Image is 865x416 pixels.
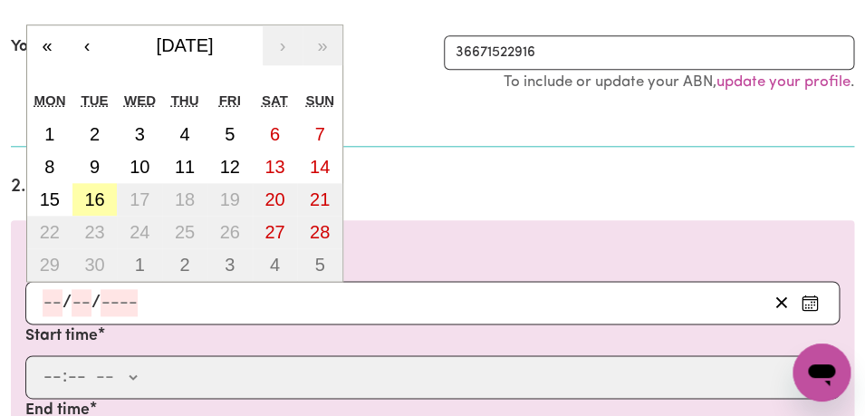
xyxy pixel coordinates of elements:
button: September 4, 2025 [162,118,207,150]
label: Date of care work [25,249,157,273]
abbr: September 19, 2025 [220,189,240,209]
abbr: September 23, 2025 [84,222,104,242]
a: update your profile [716,74,851,90]
input: -- [67,363,87,391]
button: September 18, 2025 [162,183,207,216]
button: September 27, 2025 [253,216,298,248]
span: [DATE] [157,35,214,55]
button: September 13, 2025 [253,150,298,183]
button: September 12, 2025 [207,150,253,183]
button: September 8, 2025 [27,150,72,183]
button: October 1, 2025 [117,248,162,281]
abbr: Tuesday [82,92,109,108]
abbr: September 17, 2025 [130,189,149,209]
button: « [27,25,67,65]
button: September 29, 2025 [27,248,72,281]
abbr: October 5, 2025 [315,255,325,275]
button: › [263,25,303,65]
button: [DATE] [107,25,263,65]
button: September 16, 2025 [72,183,118,216]
span: / [62,293,72,313]
input: -- [43,363,62,391]
button: September 22, 2025 [27,216,72,248]
button: September 11, 2025 [162,150,207,183]
abbr: October 3, 2025 [225,255,235,275]
abbr: September 30, 2025 [84,255,104,275]
button: September 19, 2025 [207,183,253,216]
button: September 25, 2025 [162,216,207,248]
button: September 30, 2025 [72,248,118,281]
abbr: September 11, 2025 [175,157,195,177]
abbr: September 2, 2025 [90,124,100,144]
abbr: September 16, 2025 [84,189,104,209]
abbr: October 2, 2025 [179,255,189,275]
label: Start time [25,324,98,348]
button: ‹ [67,25,107,65]
button: September 9, 2025 [72,150,118,183]
button: September 10, 2025 [117,150,162,183]
button: Clear date [767,289,795,316]
button: September 23, 2025 [72,216,118,248]
abbr: September 29, 2025 [40,255,60,275]
button: September 3, 2025 [117,118,162,150]
button: September 7, 2025 [297,118,342,150]
abbr: September 22, 2025 [40,222,60,242]
abbr: Thursday [171,92,199,108]
button: September 6, 2025 [253,118,298,150]
abbr: Wednesday [124,92,156,108]
button: October 5, 2025 [297,248,342,281]
button: October 2, 2025 [162,248,207,281]
abbr: September 26, 2025 [220,222,240,242]
abbr: September 6, 2025 [270,124,280,144]
abbr: September 14, 2025 [310,157,330,177]
abbr: September 15, 2025 [40,189,60,209]
abbr: Saturday [262,92,288,108]
span: : [62,367,67,387]
button: September 14, 2025 [297,150,342,183]
abbr: September 10, 2025 [130,157,149,177]
abbr: September 20, 2025 [264,189,284,209]
abbr: September 9, 2025 [90,157,100,177]
iframe: Button to launch messaging window [793,343,851,401]
span: / [91,293,101,313]
h2: 2. Enter the details of your shift(s) [11,176,854,198]
label: Your ABN [11,35,79,59]
abbr: Sunday [305,92,334,108]
button: September 28, 2025 [297,216,342,248]
abbr: September 12, 2025 [220,157,240,177]
abbr: September 27, 2025 [264,222,284,242]
abbr: September 7, 2025 [315,124,325,144]
button: September 21, 2025 [297,183,342,216]
button: October 3, 2025 [207,248,253,281]
button: September 5, 2025 [207,118,253,150]
button: September 1, 2025 [27,118,72,150]
abbr: Friday [219,92,241,108]
abbr: September 13, 2025 [264,157,284,177]
input: ---- [101,289,138,316]
small: To include or update your ABN, . [504,74,854,90]
button: September 15, 2025 [27,183,72,216]
button: September 26, 2025 [207,216,253,248]
button: September 2, 2025 [72,118,118,150]
button: » [303,25,342,65]
input: -- [72,289,91,316]
button: September 20, 2025 [253,183,298,216]
abbr: September 21, 2025 [310,189,330,209]
abbr: Monday [34,92,66,108]
button: September 24, 2025 [117,216,162,248]
abbr: September 18, 2025 [175,189,195,209]
abbr: October 1, 2025 [135,255,145,275]
button: October 4, 2025 [253,248,298,281]
abbr: September 25, 2025 [175,222,195,242]
input: -- [43,289,62,316]
button: Enter the date of care work [795,289,824,316]
abbr: September 1, 2025 [44,124,54,144]
abbr: September 24, 2025 [130,222,149,242]
abbr: September 8, 2025 [44,157,54,177]
abbr: September 5, 2025 [225,124,235,144]
abbr: September 28, 2025 [310,222,330,242]
button: September 17, 2025 [117,183,162,216]
abbr: October 4, 2025 [270,255,280,275]
abbr: September 3, 2025 [135,124,145,144]
abbr: September 4, 2025 [179,124,189,144]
